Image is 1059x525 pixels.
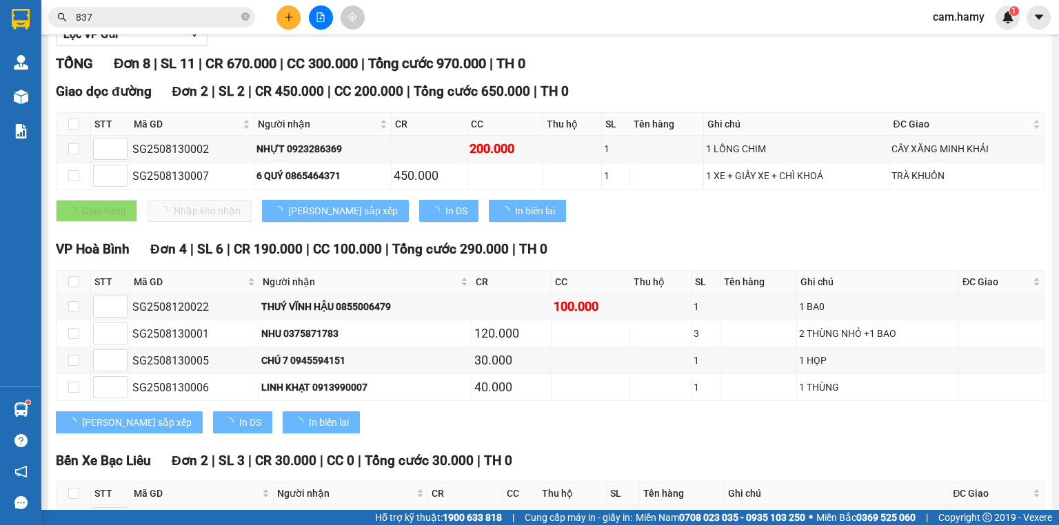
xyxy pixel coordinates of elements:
[154,55,157,72] span: |
[150,241,187,257] span: Đơn 4
[428,482,503,505] th: CR
[361,55,365,72] span: |
[515,203,555,218] span: In biên lai
[797,271,959,294] th: Ghi chú
[358,453,361,469] span: |
[543,113,602,136] th: Thu hộ
[227,241,230,257] span: |
[327,453,354,469] span: CC 0
[607,482,640,505] th: SL
[694,326,718,341] div: 3
[56,411,203,433] button: [PERSON_NAME] sắp xếp
[799,299,956,314] div: 1 BA0
[56,55,93,72] span: TỔNG
[630,113,704,136] th: Tên hàng
[503,482,538,505] th: CC
[982,513,992,522] span: copyright
[720,271,797,294] th: Tên hàng
[309,6,333,30] button: file-add
[132,325,256,342] div: SG2508130001
[130,136,254,163] td: SG2508130002
[91,482,130,505] th: STT
[213,411,272,433] button: In DS
[130,374,259,401] td: SG2508130006
[288,203,398,218] span: [PERSON_NAME] sắp xếp
[856,512,916,523] strong: 0369 525 060
[477,453,481,469] span: |
[365,453,474,469] span: Tổng cước 30.000
[891,141,1041,156] div: CÂY XĂNG MINH KHẢI
[445,203,467,218] span: In DS
[148,200,252,222] button: Nhập kho nhận
[56,23,208,45] button: Lọc VP Gửi
[6,48,263,65] li: 0946 508 595
[76,10,239,25] input: Tìm tên, số ĐT hoặc mã đơn
[172,453,208,469] span: Đơn 2
[273,206,288,216] span: loading
[114,55,150,72] span: Đơn 8
[816,510,916,525] span: Miền Bắc
[132,352,256,369] div: SG2508130005
[347,12,357,22] span: aim
[799,353,956,368] div: 1 HỌP
[134,116,240,132] span: Mã GD
[161,55,195,72] span: SL 11
[255,83,324,99] span: CR 450.000
[67,418,82,427] span: loading
[132,379,256,396] div: SG2508130006
[692,271,721,294] th: SL
[79,50,90,61] span: phone
[14,55,28,70] img: warehouse-icon
[1027,6,1051,30] button: caret-down
[283,411,360,433] button: In biên lai
[212,453,215,469] span: |
[694,353,718,368] div: 1
[953,486,1030,501] span: ĐC Giao
[197,241,223,257] span: SL 6
[56,453,151,469] span: Bến Xe Bạc Liêu
[79,33,90,44] span: environment
[490,55,493,72] span: |
[91,271,130,294] th: STT
[679,512,805,523] strong: 0708 023 035 - 0935 103 250
[891,168,1041,183] div: TRÀ KHUÔN
[277,486,414,501] span: Người nhận
[57,12,67,22] span: search
[552,271,630,294] th: CC
[248,83,252,99] span: |
[313,241,382,257] span: CC 100.000
[538,482,607,505] th: Thu hộ
[12,9,30,30] img: logo-vxr
[1009,6,1019,16] sup: 1
[132,167,252,185] div: SG2508130007
[385,241,389,257] span: |
[926,510,928,525] span: |
[172,83,209,99] span: Đơn 2
[26,400,30,404] sup: 1
[130,320,259,347] td: SG2508130001
[56,200,137,222] button: Giao hàng
[14,124,28,138] img: solution-icon
[261,299,470,314] div: THUÝ VĨNH HẬU 0855006479
[430,206,445,216] span: loading
[419,200,478,222] button: In DS
[14,90,28,104] img: warehouse-icon
[14,434,28,447] span: question-circle
[962,274,1030,289] span: ĐC Giao
[130,294,259,320] td: SG2508120022
[327,83,331,99] span: |
[604,168,627,183] div: 1
[519,241,547,257] span: TH 0
[255,453,316,469] span: CR 30.000
[500,206,515,216] span: loading
[241,11,250,24] span: close-circle
[224,418,239,427] span: loading
[725,482,949,505] th: Ghi chú
[1033,11,1045,23] span: caret-down
[704,113,890,136] th: Ghi chú
[341,6,365,30] button: aim
[234,241,303,257] span: CR 190.000
[263,274,458,289] span: Người nhận
[602,113,630,136] th: SL
[630,271,692,294] th: Thu hộ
